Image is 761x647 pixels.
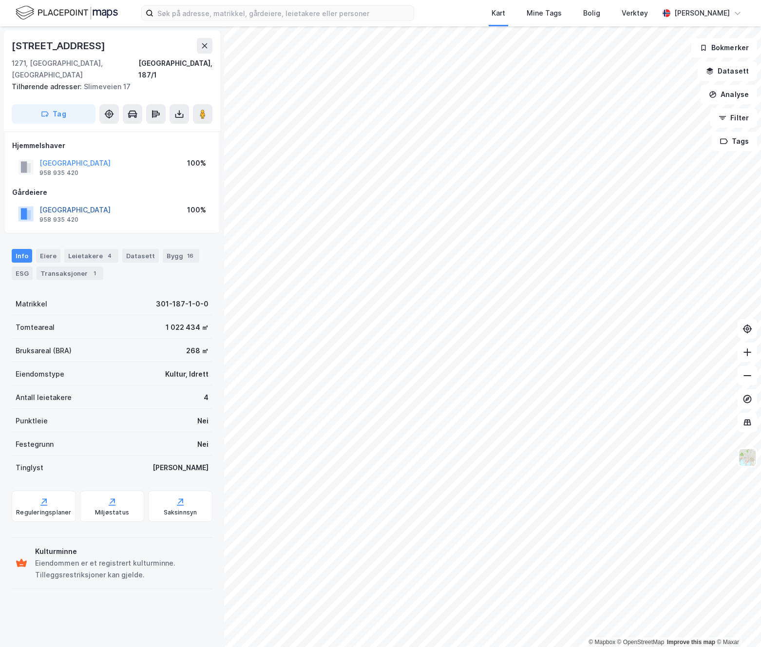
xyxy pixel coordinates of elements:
div: Bygg [163,249,199,263]
div: Bruksareal (BRA) [16,345,72,357]
div: Eiendomstype [16,368,64,380]
div: 958 935 420 [39,169,78,177]
a: Improve this map [667,639,715,646]
div: Datasett [122,249,159,263]
div: Punktleie [16,415,48,427]
div: Festegrunn [16,438,54,450]
img: Z [738,448,757,467]
div: Gårdeiere [12,187,212,198]
div: Eiendommen er et registrert kulturminne. Tilleggsrestriksjoner kan gjelde. [35,557,209,581]
div: [PERSON_NAME] [152,462,209,474]
div: Kart [492,7,505,19]
div: [GEOGRAPHIC_DATA], 187/1 [138,57,212,81]
div: Verktøy [622,7,648,19]
div: Transaksjoner [37,266,103,280]
div: Tomteareal [16,322,55,333]
iframe: Chat Widget [712,600,761,647]
div: Miljøstatus [95,509,129,516]
span: Tilhørende adresser: [12,82,84,91]
div: Nei [197,438,209,450]
div: Mine Tags [527,7,562,19]
div: ESG [12,266,33,280]
button: Bokmerker [691,38,757,57]
a: Mapbox [589,639,615,646]
div: 4 [204,392,209,403]
div: Tinglyst [16,462,43,474]
div: 1271, [GEOGRAPHIC_DATA], [GEOGRAPHIC_DATA] [12,57,138,81]
div: Reguleringsplaner [16,509,71,516]
div: Bolig [583,7,600,19]
button: Tag [12,104,95,124]
div: 100% [187,157,206,169]
button: Filter [710,108,757,128]
div: Nei [197,415,209,427]
div: Slimeveien 17 [12,81,205,93]
button: Datasett [698,61,757,81]
div: Antall leietakere [16,392,72,403]
button: Analyse [701,85,757,104]
div: 16 [185,251,195,261]
div: Hjemmelshaver [12,140,212,152]
input: Søk på adresse, matrikkel, gårdeiere, leietakere eller personer [153,6,414,20]
div: 958 935 420 [39,216,78,224]
div: Matrikkel [16,298,47,310]
div: Eiere [36,249,60,263]
div: Kulturminne [35,546,209,557]
div: [STREET_ADDRESS] [12,38,107,54]
div: Leietakere [64,249,118,263]
div: 4 [105,251,114,261]
div: 1 [90,268,99,278]
div: Saksinnsyn [164,509,197,516]
div: 301-187-1-0-0 [156,298,209,310]
div: Info [12,249,32,263]
div: [PERSON_NAME] [674,7,730,19]
a: OpenStreetMap [617,639,665,646]
img: logo.f888ab2527a4732fd821a326f86c7f29.svg [16,4,118,21]
div: 268 ㎡ [186,345,209,357]
div: 100% [187,204,206,216]
div: Kontrollprogram for chat [712,600,761,647]
div: Kultur, Idrett [165,368,209,380]
button: Tags [712,132,757,151]
div: 1 022 434 ㎡ [166,322,209,333]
